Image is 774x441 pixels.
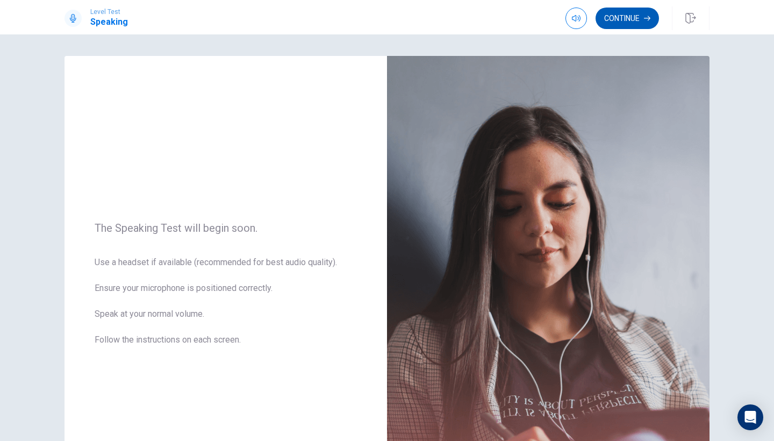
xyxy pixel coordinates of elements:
[95,222,357,234] span: The Speaking Test will begin soon.
[90,16,128,29] h1: Speaking
[90,8,128,16] span: Level Test
[596,8,659,29] button: Continue
[737,404,763,430] div: Open Intercom Messenger
[95,256,357,359] span: Use a headset if available (recommended for best audio quality). Ensure your microphone is positi...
